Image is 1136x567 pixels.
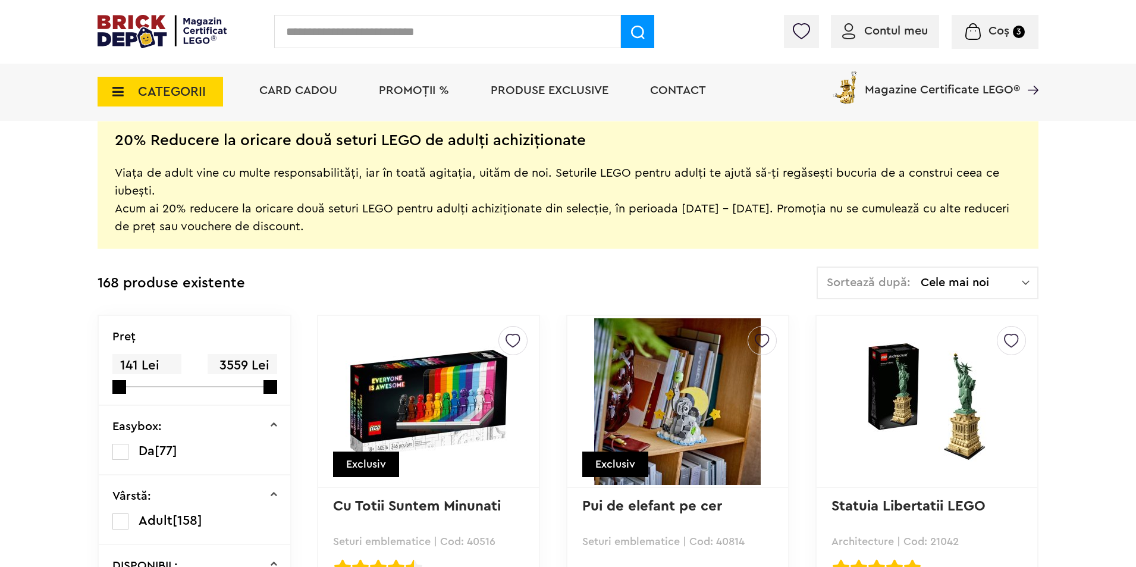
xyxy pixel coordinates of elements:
a: PROMOȚII % [379,84,449,96]
div: Exclusiv [333,452,399,477]
a: Contact [650,84,706,96]
span: [77] [155,444,177,458]
a: Pui de elefant pe cer [582,499,722,513]
p: Architecture | Cod: 21042 [831,536,1022,547]
span: 3559 Lei [208,354,277,377]
a: Cu Totii Suntem Minunati [333,499,501,513]
span: Contul meu [864,25,928,37]
span: CATEGORII [138,85,206,98]
div: Exclusiv [582,452,648,477]
span: Sortează după: [827,277,911,289]
p: Seturi emblematice | Cod: 40516 [333,536,524,547]
img: Cu Totii Suntem Minunati [346,342,512,462]
p: Vârstă: [112,490,151,502]
a: Statuia Libertatii LEGO [831,499,986,513]
span: Cele mai noi [921,277,1022,289]
p: Seturi emblematice | Cod: 40814 [582,536,773,547]
div: Viața de adult vine cu multe responsabilități, iar în toată agitația, uităm de noi. Seturile LEGO... [115,146,1021,236]
small: 3 [1013,26,1025,38]
span: Coș [988,25,1009,37]
img: Statuia Libertatii LEGO [843,342,1010,462]
span: [158] [172,514,202,527]
p: Preţ [112,331,136,343]
img: Pui de elefant pe cer [594,318,761,485]
span: Adult [139,514,172,527]
a: Magazine Certificate LEGO® [1020,68,1038,80]
p: Easybox: [112,421,162,433]
a: Produse exclusive [491,84,608,96]
div: 168 produse existente [98,267,245,300]
h2: 20% Reducere la oricare două seturi LEGO de adulți achiziționate [115,134,586,146]
a: Card Cadou [259,84,337,96]
span: Magazine Certificate LEGO® [865,68,1020,96]
a: Contul meu [842,25,928,37]
span: 141 Lei [112,354,181,377]
span: Da [139,444,155,458]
